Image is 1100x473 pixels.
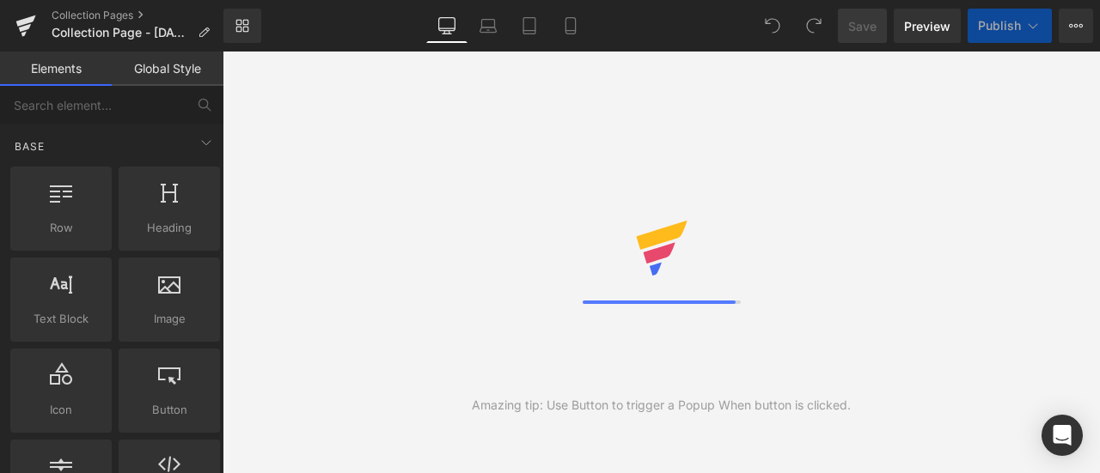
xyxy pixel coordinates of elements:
[472,396,851,415] div: Amazing tip: Use Button to trigger a Popup When button is clicked.
[15,401,107,419] span: Icon
[426,9,467,43] a: Desktop
[124,401,215,419] span: Button
[223,9,261,43] a: New Library
[904,17,950,35] span: Preview
[15,219,107,237] span: Row
[52,26,191,39] span: Collection Page - [DATE] 09:43:08
[797,9,831,43] button: Redo
[124,219,215,237] span: Heading
[550,9,591,43] a: Mobile
[968,9,1052,43] button: Publish
[894,9,961,43] a: Preview
[1059,9,1093,43] button: More
[13,138,46,155] span: Base
[978,19,1021,33] span: Publish
[15,310,107,328] span: Text Block
[52,9,223,22] a: Collection Pages
[755,9,790,43] button: Undo
[509,9,550,43] a: Tablet
[848,17,877,35] span: Save
[124,310,215,328] span: Image
[467,9,509,43] a: Laptop
[112,52,223,86] a: Global Style
[1042,415,1083,456] div: Open Intercom Messenger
